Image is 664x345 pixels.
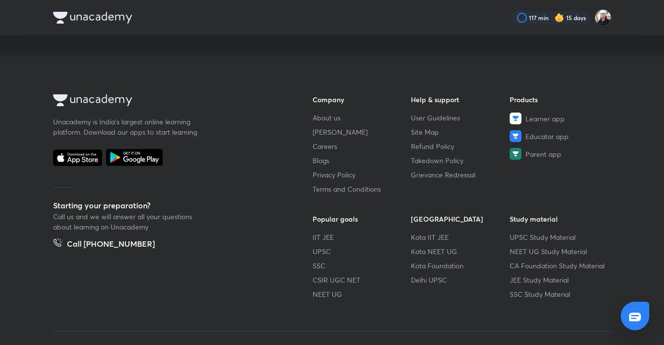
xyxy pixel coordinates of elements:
[411,127,510,137] a: Site Map
[411,214,510,224] h6: [GEOGRAPHIC_DATA]
[525,149,561,159] span: Parent app
[411,155,510,166] a: Takedown Policy
[313,127,411,137] a: [PERSON_NAME]
[53,94,132,106] img: Company Logo
[510,113,608,124] a: Learner app
[313,214,411,224] h6: Popular goals
[313,141,337,151] span: Careers
[510,260,608,271] a: CA Foundation Study Material
[510,94,608,105] h6: Products
[411,275,510,285] a: Delhi UPSC
[313,246,411,257] a: UPSC
[313,94,411,105] h6: Company
[53,12,132,24] img: Company Logo
[313,170,411,180] a: Privacy Policy
[67,238,155,252] h5: Call [PHONE_NUMBER]
[411,260,510,271] a: Kota Foundation
[411,170,510,180] a: Grievance Redressal
[411,141,510,151] a: Refund Policy
[510,275,608,285] a: JEE Study Material
[411,232,510,242] a: Kota IIT JEE
[53,238,155,252] a: Call [PHONE_NUMBER]
[313,184,411,194] a: Terms and Conditions
[510,113,521,124] img: Learner app
[595,9,611,26] img: Shivam
[525,114,565,124] span: Learner app
[510,289,608,299] a: SSC Study Material
[510,246,608,257] a: NEET UG Study Material
[313,232,411,242] a: IIT JEE
[313,275,411,285] a: CSIR UGC NET
[313,141,411,151] a: Careers
[510,130,608,142] a: Educator app
[53,200,281,211] h5: Starting your preparation?
[313,113,411,123] a: About us
[53,94,281,109] a: Company Logo
[554,13,564,23] img: streak
[53,211,201,232] p: Call us and we will answer all your questions about learning on Unacademy
[510,148,608,160] a: Parent app
[525,131,569,142] span: Educator app
[411,246,510,257] a: Kota NEET UG
[53,116,201,137] p: Unacademy is India’s largest online learning platform. Download our apps to start learning
[313,289,411,299] a: NEET UG
[411,113,510,123] a: User Guidelines
[411,94,510,105] h6: Help & support
[510,130,521,142] img: Educator app
[510,148,521,160] img: Parent app
[510,214,608,224] h6: Study material
[510,232,608,242] a: UPSC Study Material
[313,155,411,166] a: Blogs
[313,260,411,271] a: SSC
